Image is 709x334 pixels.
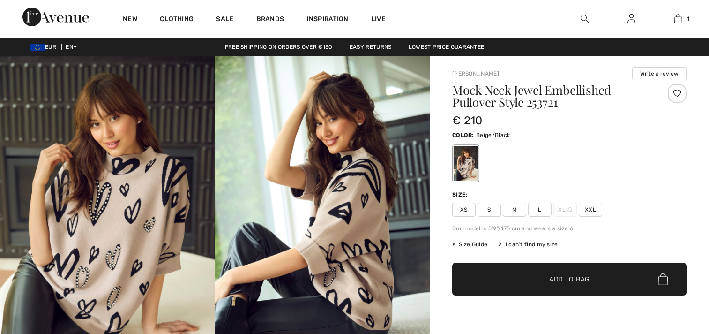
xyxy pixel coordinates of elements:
a: Sign In [620,13,643,25]
button: Add to Bag [452,263,687,296]
div: I can't find my size [499,240,558,249]
span: XL [553,203,577,217]
span: Beige/Black [476,132,510,138]
img: My Bag [674,13,682,24]
a: 1 [655,13,701,24]
a: [PERSON_NAME] [452,70,499,77]
div: Size: [452,190,470,199]
span: 1 [687,15,689,23]
a: Live [371,14,386,24]
span: Color: [452,132,474,138]
img: 1ère Avenue [22,8,89,26]
a: Easy Returns [342,44,400,50]
a: Sale [216,15,233,25]
a: New [123,15,137,25]
h1: Mock Neck Jewel Embellished Pullover Style 253721 [452,84,648,108]
span: Add to Bag [549,274,590,284]
img: search the website [581,13,589,24]
img: My Info [627,13,635,24]
div: Our model is 5'9"/175 cm and wears a size 6. [452,224,687,233]
a: Brands [256,15,284,25]
span: S [478,203,501,217]
div: Beige/Black [454,146,478,181]
span: L [528,203,552,217]
span: Size Guide [452,240,487,249]
span: € 210 [452,114,483,127]
img: ring-m.svg [567,207,572,212]
img: Bag.svg [658,273,668,285]
span: XXL [579,203,602,217]
button: Write a review [632,67,687,80]
span: Inspiration [306,15,348,25]
span: EUR [30,44,60,50]
span: XS [452,203,476,217]
img: Euro [30,44,45,51]
a: Lowest Price Guarantee [401,44,492,50]
span: EN [66,44,77,50]
a: Free shipping on orders over €130 [217,44,340,50]
a: Clothing [160,15,194,25]
span: M [503,203,526,217]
